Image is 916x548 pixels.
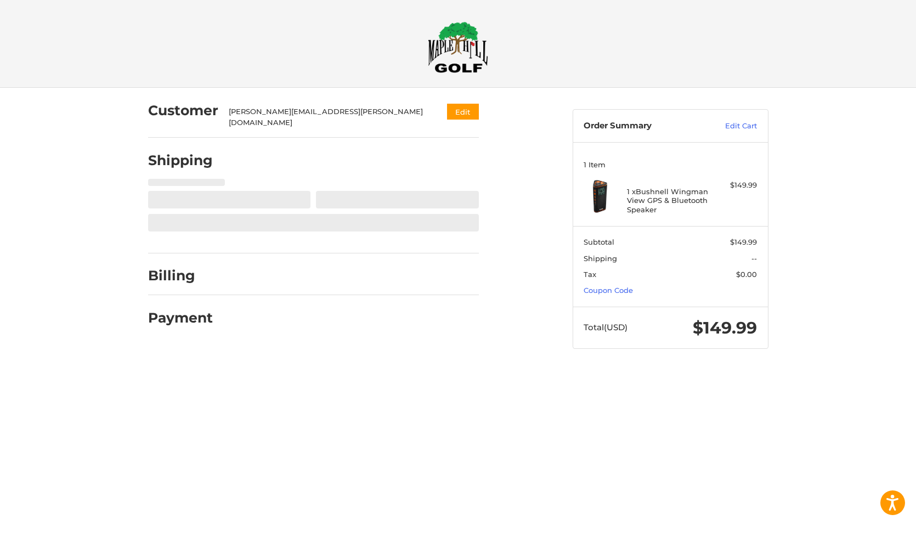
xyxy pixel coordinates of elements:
a: Edit Cart [702,121,757,132]
button: Edit [447,104,479,120]
h2: Billing [148,267,212,284]
span: -- [751,254,757,263]
h4: 1 x Bushnell Wingman View GPS & Bluetooth Speaker [627,187,711,214]
span: Shipping [584,254,617,263]
span: $0.00 [736,270,757,279]
span: Subtotal [584,238,614,246]
h2: Shipping [148,152,213,169]
span: Tax [584,270,596,279]
h2: Payment [148,309,213,326]
span: Total (USD) [584,322,627,332]
h3: Order Summary [584,121,702,132]
iframe: Google Customer Reviews [825,518,916,548]
img: Maple Hill Golf [428,21,488,73]
span: $149.99 [693,318,757,338]
div: [PERSON_NAME][EMAIL_ADDRESS][PERSON_NAME][DOMAIN_NAME] [229,106,426,128]
span: $149.99 [730,238,757,246]
h3: 1 Item [584,160,757,169]
a: Coupon Code [584,286,633,295]
h2: Customer [148,102,218,119]
div: $149.99 [714,180,757,191]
